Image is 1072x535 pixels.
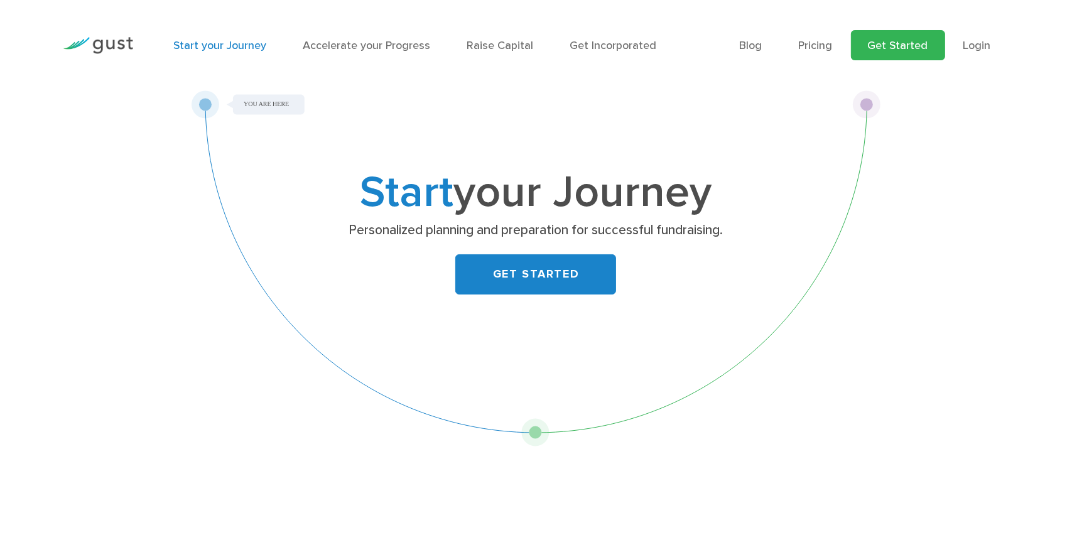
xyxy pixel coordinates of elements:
[303,39,430,52] a: Accelerate your Progress
[570,39,656,52] a: Get Incorporated
[963,39,991,52] a: Login
[740,39,762,52] a: Blog
[467,39,533,52] a: Raise Capital
[851,30,945,60] a: Get Started
[173,39,266,52] a: Start your Journey
[63,37,133,54] img: Gust Logo
[360,166,453,219] span: Start
[799,39,833,52] a: Pricing
[288,173,784,213] h1: your Journey
[455,254,616,295] a: GET STARTED
[293,222,779,239] p: Personalized planning and preparation for successful fundraising.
